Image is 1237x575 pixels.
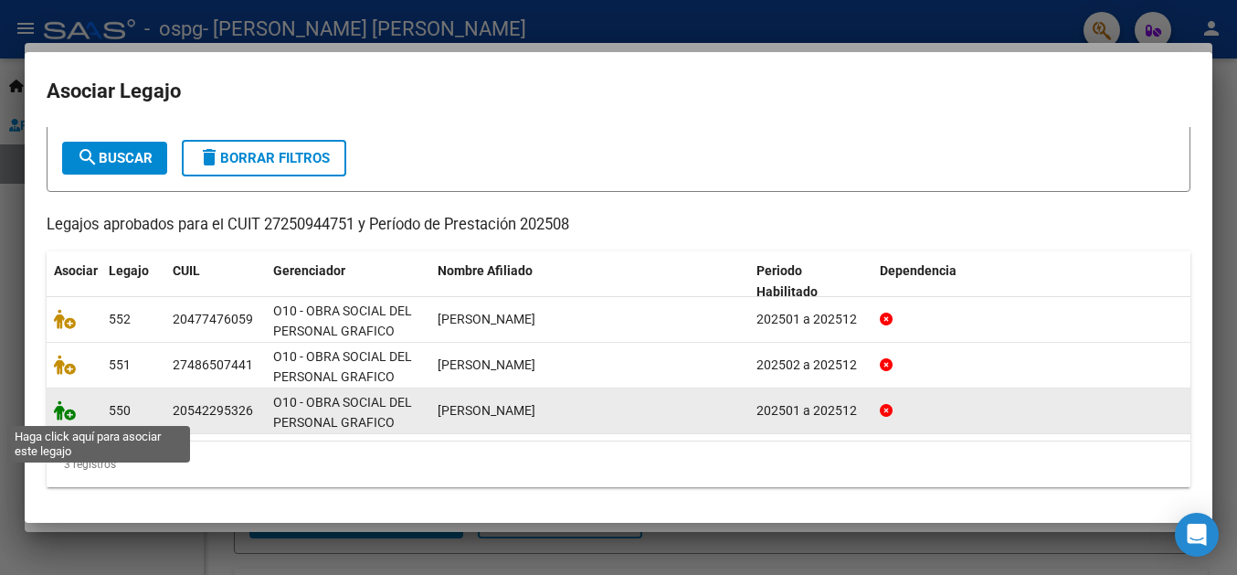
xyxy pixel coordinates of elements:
[1175,513,1219,557] div: Open Intercom Messenger
[430,251,749,312] datatable-header-cell: Nombre Afiliado
[756,400,865,421] div: 202501 a 202512
[173,263,200,278] span: CUIL
[438,263,533,278] span: Nombre Afiliado
[47,251,101,312] datatable-header-cell: Asociar
[101,251,165,312] datatable-header-cell: Legajo
[77,146,99,168] mat-icon: search
[273,349,412,385] span: O10 - OBRA SOCIAL DEL PERSONAL GRAFICO
[173,309,253,330] div: 20477476059
[273,263,345,278] span: Gerenciador
[749,251,872,312] datatable-header-cell: Periodo Habilitado
[47,74,1190,109] h2: Asociar Legajo
[756,355,865,376] div: 202502 a 202512
[266,251,430,312] datatable-header-cell: Gerenciador
[198,150,330,166] span: Borrar Filtros
[47,442,1190,487] div: 3 registros
[47,214,1190,237] p: Legajos aprobados para el CUIT 27250944751 y Período de Prestación 202508
[77,150,153,166] span: Buscar
[273,395,412,431] span: O10 - OBRA SOCIAL DEL PERSONAL GRAFICO
[198,146,220,168] mat-icon: delete
[756,263,818,299] span: Periodo Habilitado
[109,357,131,372] span: 551
[438,312,535,326] span: CEBALLOS LUCAS MARIANO
[54,263,98,278] span: Asociar
[62,142,167,175] button: Buscar
[756,309,865,330] div: 202501 a 202512
[109,403,131,418] span: 550
[109,312,131,326] span: 552
[109,263,149,278] span: Legajo
[872,251,1191,312] datatable-header-cell: Dependencia
[273,303,412,339] span: O10 - OBRA SOCIAL DEL PERSONAL GRAFICO
[173,400,253,421] div: 20542295326
[438,403,535,418] span: CEBALLOS ISAIAS LIONEL
[165,251,266,312] datatable-header-cell: CUIL
[880,263,957,278] span: Dependencia
[182,140,346,176] button: Borrar Filtros
[438,357,535,372] span: CEBALLOS AVRIL ARIADNA
[173,355,253,376] div: 27486507441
